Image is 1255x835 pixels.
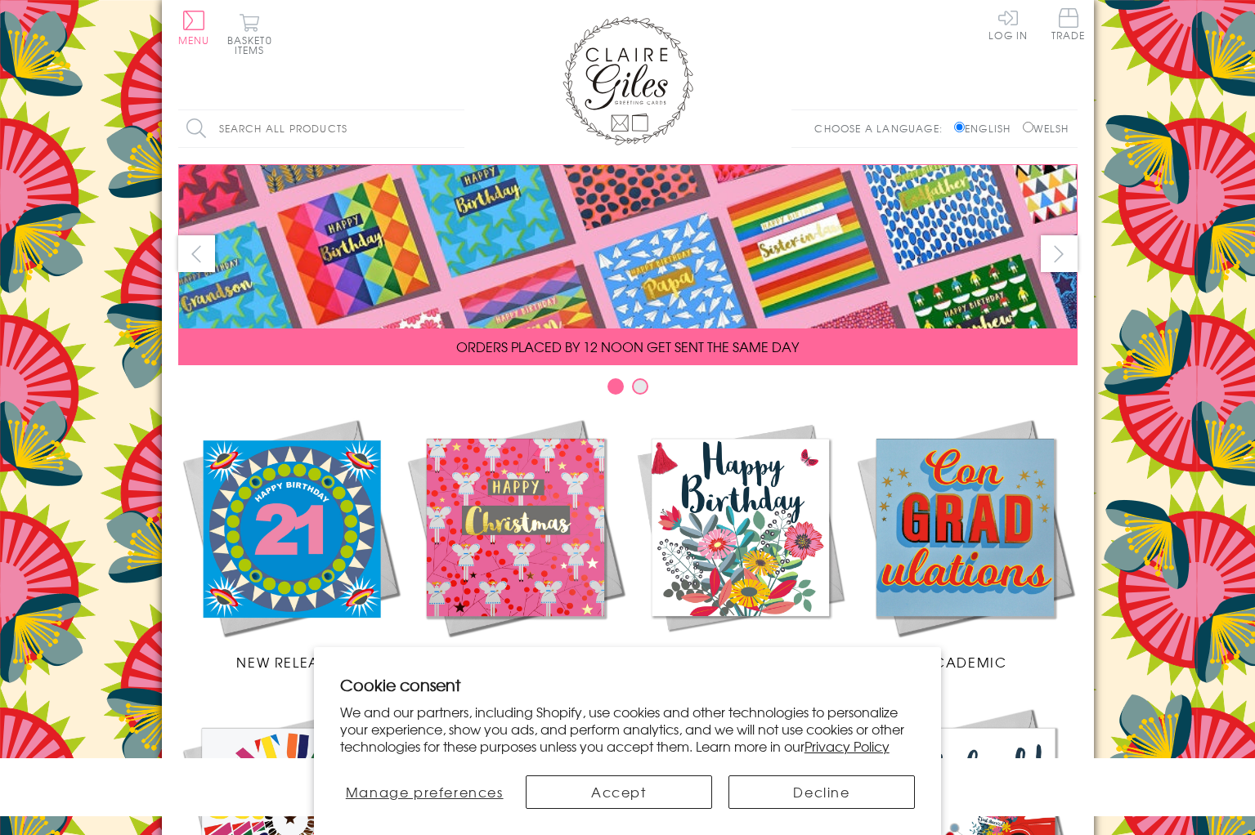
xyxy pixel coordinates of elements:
[178,235,215,272] button: prev
[178,377,1078,403] div: Carousel Pagination
[628,415,853,672] a: Birthdays
[236,652,343,672] span: New Releases
[814,121,951,136] p: Choose a language:
[632,378,648,395] button: Carousel Page 2
[988,8,1028,40] a: Log In
[1041,235,1078,272] button: next
[178,33,210,47] span: Menu
[853,415,1078,672] a: Academic
[178,11,210,45] button: Menu
[178,110,464,147] input: Search all products
[340,673,916,696] h2: Cookie consent
[227,13,272,55] button: Basket0 items
[954,121,1019,136] label: English
[563,16,693,145] img: Claire Giles Greetings Cards
[923,652,1007,672] span: Academic
[526,775,712,809] button: Accept
[1023,121,1069,136] label: Welsh
[1051,8,1086,40] span: Trade
[235,33,272,57] span: 0 items
[1051,8,1086,43] a: Trade
[340,775,509,809] button: Manage preferences
[805,736,890,756] a: Privacy Policy
[403,415,628,672] a: Christmas
[178,415,403,672] a: New Releases
[1023,122,1033,132] input: Welsh
[448,110,464,147] input: Search
[954,122,965,132] input: English
[456,337,799,356] span: ORDERS PLACED BY 12 NOON GET SENT THE SAME DAY
[607,378,624,395] button: Carousel Page 1 (Current Slide)
[340,703,916,754] p: We and our partners, including Shopify, use cookies and other technologies to personalize your ex...
[728,775,915,809] button: Decline
[346,782,504,802] span: Manage preferences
